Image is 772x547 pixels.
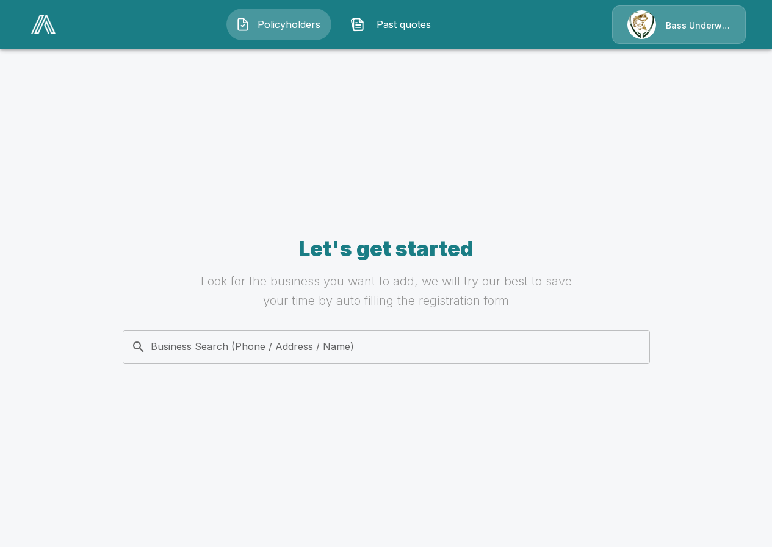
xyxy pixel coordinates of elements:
h4: Let's get started [193,236,580,262]
img: Past quotes Icon [350,17,365,32]
span: Policyholders [255,17,322,32]
button: Past quotes IconPast quotes [341,9,446,40]
h6: Look for the business you want to add, we will try our best to save your time by auto filling the... [193,271,580,310]
img: Policyholders Icon [236,17,250,32]
span: Past quotes [370,17,437,32]
button: Policyholders IconPolicyholders [226,9,331,40]
img: AA Logo [31,15,56,34]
